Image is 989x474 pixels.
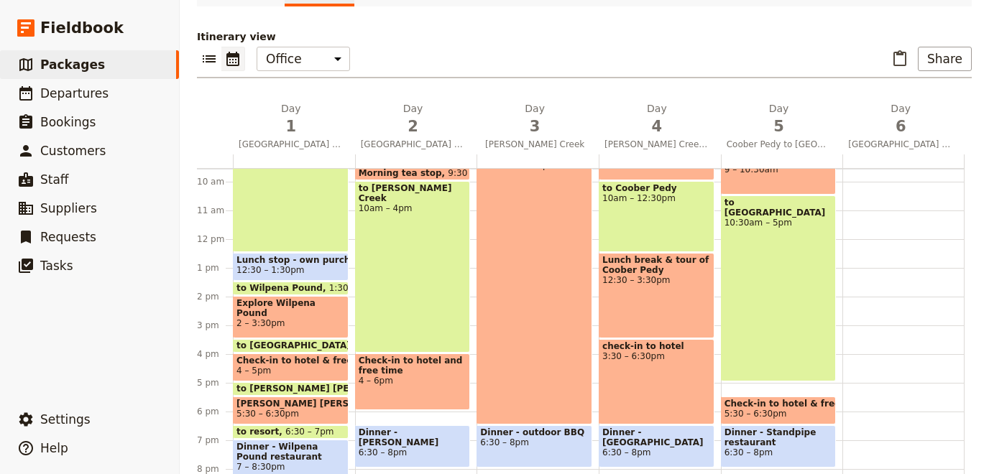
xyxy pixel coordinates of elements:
[197,348,233,360] div: 4 pm
[285,427,334,437] span: 6:30 – 7pm
[482,116,587,137] span: 3
[599,253,714,338] div: Lunch break & tour of Coober Pedy12:30 – 3:30pm
[40,412,91,427] span: Settings
[477,139,593,150] span: [PERSON_NAME] Creek
[40,86,109,101] span: Departures
[40,230,96,244] span: Requests
[361,116,466,137] span: 2
[727,116,832,137] span: 5
[233,253,349,281] div: Lunch stop - own purchase12:30 – 1:30pm
[359,203,467,213] span: 10am – 4pm
[721,101,843,154] button: Day5Coober Pedy to [GEOGRAPHIC_DATA]
[848,101,953,137] h2: Day
[233,339,349,353] div: to [GEOGRAPHIC_DATA]
[236,462,345,472] span: 7 – 8:30pm
[602,351,711,361] span: 3:30 – 6:30pm
[599,425,714,468] div: Dinner - [GEOGRAPHIC_DATA]6:30 – 8pm
[599,181,714,252] div: to Coober Pedy10am – 12:30pm
[233,353,349,381] div: Check-in to hotel & free time4 – 5pm
[355,101,477,154] button: Day2[GEOGRAPHIC_DATA] to [PERSON_NAME][GEOGRAPHIC_DATA] via the [GEOGRAPHIC_DATA] Track
[724,197,833,218] span: to [GEOGRAPHIC_DATA]
[724,399,833,409] span: Check-in to hotel & free time
[724,447,833,457] span: 6:30 – 8pm
[236,366,271,376] span: 4 – 5pm
[727,101,832,137] h2: Day
[236,399,345,409] span: [PERSON_NAME] [PERSON_NAME] lookout
[197,29,972,44] p: Itinerary view
[197,233,233,245] div: 12 pm
[477,425,592,468] div: Dinner - outdoor BBQ6:30 – 8pm
[233,282,349,295] div: to Wilpena Pound1:30 – 2pm
[602,447,711,457] span: 6:30 – 8pm
[233,396,349,424] div: [PERSON_NAME] [PERSON_NAME] lookout5:30 – 6:30pm
[233,382,349,396] div: to [PERSON_NAME] [PERSON_NAME] lookout
[40,17,124,39] span: Fieldbook
[197,377,233,389] div: 5 pm
[721,396,837,424] div: Check-in to hotel & free time5:30 – 6:30pm
[359,376,467,386] span: 4 – 6pm
[40,441,68,455] span: Help
[197,406,233,417] div: 6 pm
[361,101,466,137] h2: Day
[233,425,349,439] div: to resort6:30 – 7pm
[724,409,787,419] span: 5:30 – 6:30pm
[239,101,344,137] h2: Day
[233,101,355,154] button: Day1[GEOGRAPHIC_DATA] to Ikara Flinders Ranges
[236,255,345,265] span: Lunch stop - own purchase
[236,409,299,419] span: 5:30 – 6:30pm
[236,340,356,350] span: to [GEOGRAPHIC_DATA]
[355,167,471,180] div: Morning tea stop9:30 – 10am
[480,427,589,437] span: Dinner - outdoor BBQ
[40,144,106,158] span: Customers
[477,101,599,154] button: Day3[PERSON_NAME] Creek
[448,168,502,178] span: 9:30 – 10am
[721,195,837,381] div: to [GEOGRAPHIC_DATA]10:30am – 5pm
[197,262,233,274] div: 1 pm
[721,152,837,195] div: Umoona Mine tour9 – 10:30am
[40,201,97,215] span: Suppliers
[724,427,833,447] span: Dinner - Standpipe restaurant
[602,193,711,203] span: 10am – 12:30pm
[599,139,715,150] span: [PERSON_NAME] Creek to [PERSON_NAME]
[197,205,233,216] div: 11 am
[888,47,912,71] button: Paste itinerary item
[721,425,837,468] div: Dinner - Standpipe restaurant6:30 – 8pm
[40,172,69,187] span: Staff
[359,183,467,203] span: to [PERSON_NAME] Creek
[848,116,953,137] span: 6
[355,139,471,150] span: [GEOGRAPHIC_DATA] to [PERSON_NAME][GEOGRAPHIC_DATA] via the [GEOGRAPHIC_DATA] Track
[604,101,709,137] h2: Day
[842,139,959,150] span: [GEOGRAPHIC_DATA] to [GEOGRAPHIC_DATA] via [GEOGRAPHIC_DATA]
[602,275,711,285] span: 12:30 – 3:30pm
[604,116,709,137] span: 4
[40,115,96,129] span: Bookings
[599,101,721,154] button: Day4[PERSON_NAME] Creek to [PERSON_NAME]
[236,384,459,394] span: to [PERSON_NAME] [PERSON_NAME] lookout
[236,427,285,437] span: to resort
[721,139,837,150] span: Coober Pedy to [GEOGRAPHIC_DATA]
[482,101,587,137] h2: Day
[918,47,972,71] button: Share
[197,434,233,446] div: 7 pm
[602,341,711,351] span: check-in to hotel
[40,57,105,72] span: Packages
[602,183,711,193] span: to Coober Pedy
[359,427,467,447] span: Dinner - [PERSON_NAME][GEOGRAPHIC_DATA] restaurant
[197,291,233,302] div: 2 pm
[40,259,73,273] span: Tasks
[233,139,349,150] span: [GEOGRAPHIC_DATA] to Ikara Flinders Ranges
[236,318,345,328] span: 2 – 3:30pm
[724,218,833,228] span: 10:30am – 5pm
[329,283,378,293] span: 1:30 – 2pm
[477,138,592,424] div: Free day - passengers to enjoy scenic flights8:30am – 6:30pm
[724,164,833,175] span: 9 – 10:30am
[480,437,589,447] span: 6:30 – 8pm
[233,124,349,252] div: to Hawker8am – 12:30pm
[359,168,448,178] span: Morning tea stop
[233,296,349,338] div: Explore Wilpena Pound2 – 3:30pm
[221,47,245,71] button: Calendar view
[359,355,467,376] span: Check-in to hotel and free time
[236,283,329,293] span: to Wilpena Pound
[842,101,965,154] button: Day6[GEOGRAPHIC_DATA] to [GEOGRAPHIC_DATA] via [GEOGRAPHIC_DATA]
[355,181,471,353] div: to [PERSON_NAME] Creek10am – 4pm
